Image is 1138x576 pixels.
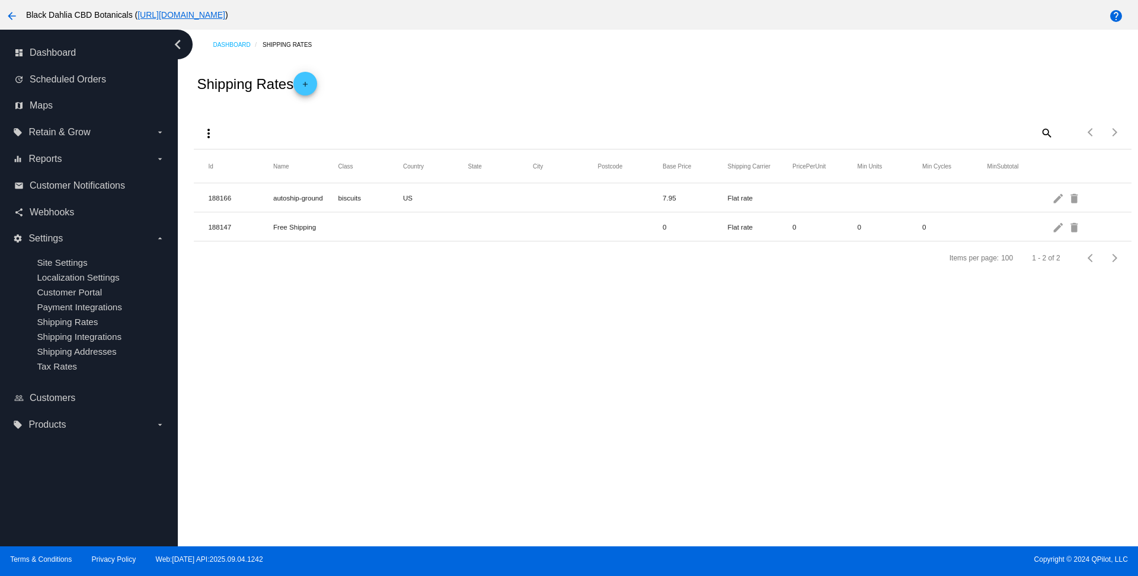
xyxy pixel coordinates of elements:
mat-cell: biscuits [338,191,403,205]
button: Change sorting for Country [403,163,424,170]
button: Change sorting for Name [273,163,289,170]
span: Dashboard [30,47,76,58]
a: Payment Integrations [37,302,122,312]
span: Scheduled Orders [30,74,106,85]
mat-cell: Free Shipping [273,220,338,234]
span: Webhooks [30,207,74,218]
a: Web:[DATE] API:2025.09.04.1242 [156,555,263,564]
i: map [14,101,24,110]
div: Items per page: [950,254,999,262]
i: people_outline [14,393,24,403]
a: share Webhooks [14,203,165,222]
i: update [14,75,24,84]
div: 1 - 2 of 2 [1032,254,1060,262]
i: email [14,181,24,190]
button: Previous page [1079,120,1103,144]
span: Copyright © 2024 QPilot, LLC [579,555,1128,564]
button: Change sorting for MinSubtotal [987,163,1019,170]
mat-icon: search [1039,123,1053,142]
i: local_offer [13,420,23,429]
mat-icon: arrow_back [5,9,19,23]
a: people_outline Customers [14,389,165,408]
span: Reports [28,154,62,164]
a: Shipping Rates [263,36,322,54]
i: arrow_drop_down [155,128,165,137]
a: Site Settings [37,257,87,268]
a: Tax Rates [37,361,77,371]
span: Black Dahlia CBD Botanicals ( ) [26,10,228,20]
mat-cell: 0 [922,220,987,234]
h2: Shipping Rates [197,72,317,96]
i: equalizer [13,154,23,164]
button: Change sorting for ShippingCarrier [728,163,771,170]
mat-icon: delete [1068,189,1082,207]
mat-icon: more_vert [202,126,216,141]
span: Customers [30,393,75,403]
span: Customer Notifications [30,180,125,191]
a: Localization Settings [37,272,119,282]
a: email Customer Notifications [14,176,165,195]
mat-icon: edit [1052,218,1066,236]
button: Change sorting for City [533,163,543,170]
button: Change sorting for Postcode [598,163,623,170]
mat-cell: US [403,191,468,205]
a: Terms & Conditions [10,555,72,564]
button: Previous page [1079,246,1103,270]
mat-cell: autoship-ground [273,191,338,205]
a: Shipping Rates [37,317,98,327]
mat-cell: 188147 [208,220,273,234]
div: 100 [1001,254,1013,262]
button: Change sorting for Id [208,163,213,170]
button: Next page [1103,246,1127,270]
button: Change sorting for State [468,163,481,170]
a: Privacy Policy [92,555,136,564]
mat-icon: delete [1068,218,1082,236]
i: settings [13,234,23,243]
span: Retain & Grow [28,127,90,138]
mat-cell: Flat rate [728,191,793,205]
mat-cell: 188166 [208,191,273,205]
i: arrow_drop_down [155,154,165,164]
mat-cell: 0 [792,220,858,234]
i: local_offer [13,128,23,137]
button: Next page [1103,120,1127,144]
a: Dashboard [213,36,263,54]
button: Change sorting for MinCycles [922,163,951,170]
a: update Scheduled Orders [14,70,165,89]
mat-icon: help [1109,9,1123,23]
mat-icon: add [298,80,312,94]
i: chevron_left [168,35,187,54]
span: Maps [30,100,53,111]
button: Change sorting for Class [338,163,353,170]
a: Customer Portal [37,287,102,297]
a: map Maps [14,96,165,115]
mat-icon: edit [1052,189,1066,207]
button: Change sorting for PricePerUnit [792,163,826,170]
i: dashboard [14,48,24,58]
a: dashboard Dashboard [14,43,165,62]
mat-cell: 0 [858,220,923,234]
a: [URL][DOMAIN_NAME] [138,10,225,20]
span: Products [28,419,66,430]
i: arrow_drop_down [155,420,165,429]
mat-cell: 7.95 [663,191,728,205]
i: arrow_drop_down [155,234,165,243]
mat-cell: Flat rate [728,220,793,234]
mat-cell: 0 [663,220,728,234]
a: Shipping Addresses [37,346,116,357]
button: Change sorting for BasePrice [663,163,691,170]
i: share [14,208,24,217]
button: Change sorting for MinUnits [858,163,883,170]
a: Shipping Integrations [37,332,122,342]
span: Settings [28,233,63,244]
